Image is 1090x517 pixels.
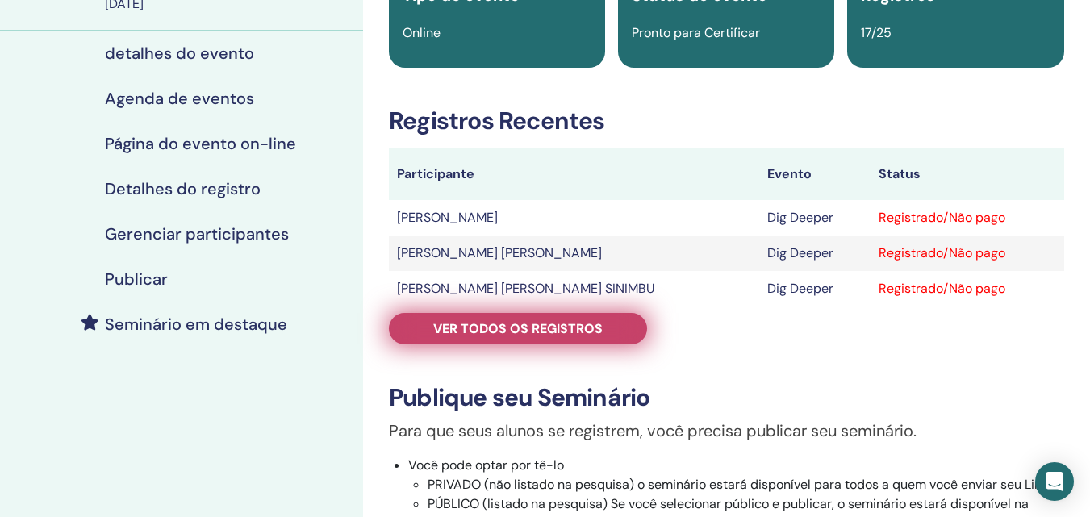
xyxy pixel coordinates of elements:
[1035,462,1074,501] div: Open Intercom Messenger
[389,236,759,271] td: [PERSON_NAME] [PERSON_NAME]
[105,179,261,198] h4: Detalhes do registro
[105,315,287,334] h4: Seminário em destaque
[389,200,759,236] td: [PERSON_NAME]
[105,269,168,289] h4: Publicar
[433,320,603,337] span: Ver todos os registros
[389,271,759,306] td: [PERSON_NAME] [PERSON_NAME] SINIMBU
[389,106,1064,136] h3: Registros Recentes
[879,279,1056,298] div: Registrado/Não pago
[759,200,871,236] td: Dig Deeper
[105,44,254,63] h4: detalhes do evento
[871,148,1064,200] th: Status
[105,224,289,244] h4: Gerenciar participantes
[632,24,760,41] span: Pronto para Certificar
[759,271,871,306] td: Dig Deeper
[879,208,1056,227] div: Registrado/Não pago
[759,148,871,200] th: Evento
[879,244,1056,263] div: Registrado/Não pago
[389,148,759,200] th: Participante
[428,475,1064,494] li: PRIVADO (não listado na pesquisa) o seminário estará disponível para todos a quem você enviar seu...
[759,236,871,271] td: Dig Deeper
[403,24,441,41] span: Online
[105,134,296,153] h4: Página do evento on-line
[105,89,254,108] h4: Agenda de eventos
[389,313,647,344] a: Ver todos os registros
[389,419,1064,443] p: Para que seus alunos se registrem, você precisa publicar seu seminário.
[861,24,892,41] span: 17/25
[389,383,1064,412] h3: Publique seu Seminário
